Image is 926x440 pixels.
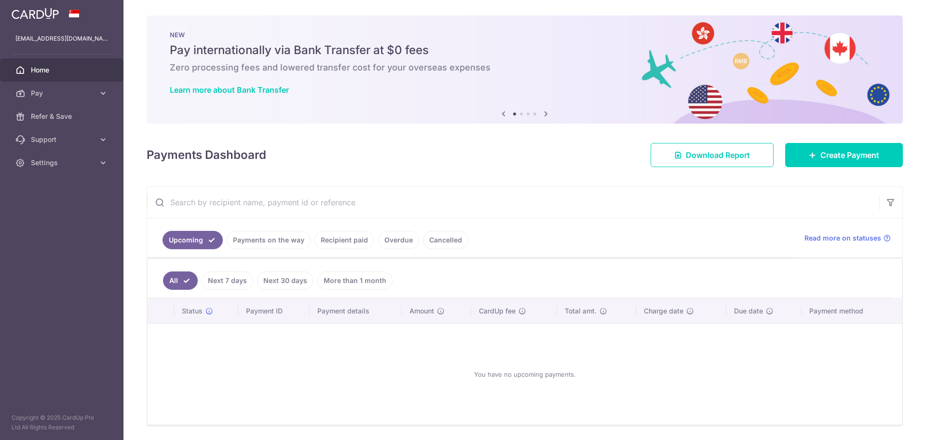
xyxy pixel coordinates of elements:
h6: Zero processing fees and lowered transfer cost for your overseas expenses [170,62,880,73]
span: Total amt. [565,306,597,316]
a: Create Payment [785,143,903,167]
a: Next 7 days [202,271,253,290]
span: Pay [31,88,95,98]
a: Learn more about Bank Transfer [170,85,289,95]
a: Upcoming [163,231,223,249]
span: Refer & Save [31,112,95,121]
span: Status [182,306,203,316]
span: Download Report [686,149,750,161]
a: Overdue [378,231,419,249]
th: Payment ID [238,298,310,324]
a: Read more on statuses [804,233,891,243]
a: Recipient paid [314,231,374,249]
a: Next 30 days [257,271,313,290]
h5: Pay internationally via Bank Transfer at $0 fees [170,43,880,58]
p: [EMAIL_ADDRESS][DOMAIN_NAME] [15,34,108,43]
span: Settings [31,158,95,168]
a: All [163,271,198,290]
span: Support [31,135,95,144]
input: Search by recipient name, payment id or reference [147,187,879,218]
div: You have no upcoming payments. [159,332,890,417]
span: Amount [409,306,434,316]
span: Due date [734,306,763,316]
th: Payment details [310,298,402,324]
a: Payments on the way [227,231,311,249]
span: Read more on statuses [804,233,881,243]
a: Download Report [651,143,774,167]
span: Charge date [644,306,683,316]
img: Bank transfer banner [147,15,903,124]
span: CardUp fee [479,306,516,316]
a: Cancelled [423,231,468,249]
th: Payment method [802,298,902,324]
h4: Payments Dashboard [147,146,266,164]
span: Create Payment [820,149,879,161]
span: Home [31,65,95,75]
a: More than 1 month [317,271,393,290]
p: NEW [170,31,880,39]
img: CardUp [12,8,59,19]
